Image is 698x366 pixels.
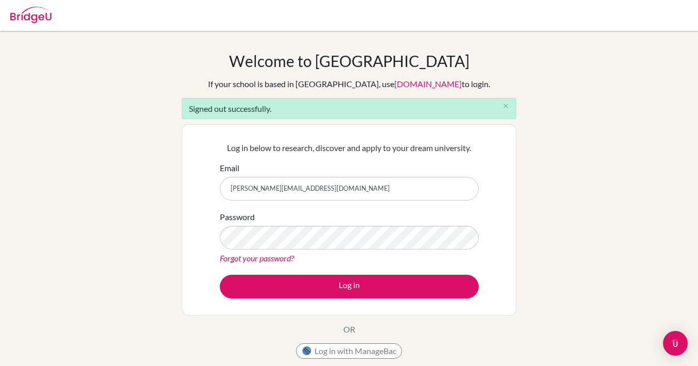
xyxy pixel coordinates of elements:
[220,211,255,223] label: Password
[220,142,479,154] p: Log in below to research, discover and apply to your dream university.
[343,323,355,336] p: OR
[495,98,516,114] button: Close
[296,343,402,359] button: Log in with ManageBac
[182,98,516,119] div: Signed out successfully.
[229,52,469,70] h1: Welcome to [GEOGRAPHIC_DATA]
[220,253,294,263] a: Forgot your password?
[10,7,51,23] img: Bridge-U
[663,331,688,356] div: Open Intercom Messenger
[394,79,462,89] a: [DOMAIN_NAME]
[502,102,510,110] i: close
[220,162,239,174] label: Email
[220,275,479,298] button: Log in
[208,78,490,90] div: If your school is based in [GEOGRAPHIC_DATA], use to login.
